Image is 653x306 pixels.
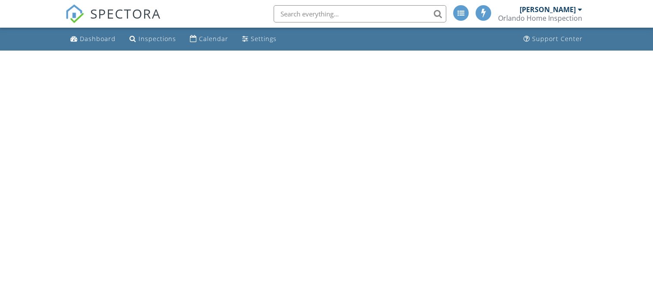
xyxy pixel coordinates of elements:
a: Inspections [126,31,180,47]
input: Search everything... [274,5,446,22]
div: Calendar [199,35,228,43]
a: Calendar [186,31,232,47]
a: Support Center [520,31,586,47]
div: Inspections [139,35,176,43]
div: Settings [251,35,277,43]
div: Orlando Home Inspection [498,14,582,22]
a: Dashboard [67,31,119,47]
div: Dashboard [80,35,116,43]
span: SPECTORA [90,4,161,22]
div: [PERSON_NAME] [520,5,576,14]
img: The Best Home Inspection Software - Spectora [65,4,84,23]
a: SPECTORA [65,12,161,30]
div: Support Center [532,35,583,43]
a: Settings [239,31,280,47]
